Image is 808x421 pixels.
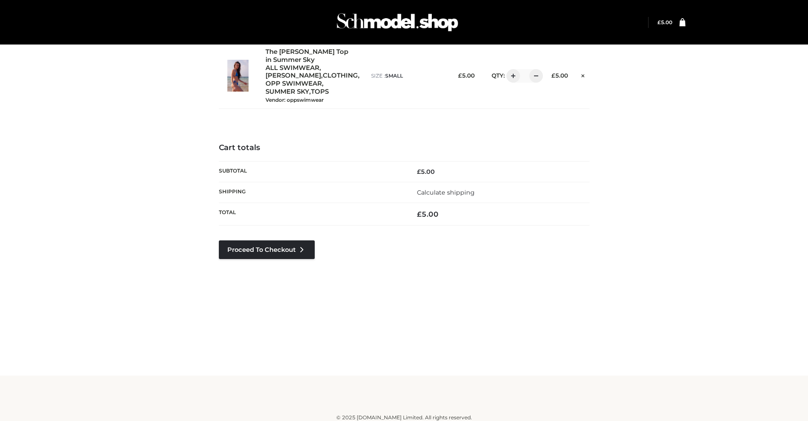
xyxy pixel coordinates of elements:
a: ALL SWIMWEAR [266,64,319,72]
h4: Cart totals [219,143,590,153]
a: CLOTHING [323,72,358,80]
span: SMALL [385,72,403,79]
a: SUMMER SKY [266,88,309,96]
th: Subtotal [219,161,404,182]
a: [PERSON_NAME] [266,72,321,80]
a: The [PERSON_NAME] Top in Summer Sky [266,48,353,64]
a: Proceed to Checkout [219,240,315,259]
span: £ [458,72,462,79]
a: TOPS [311,88,329,96]
div: , , , , , [266,48,363,103]
th: Total [219,203,404,226]
a: OPP SWIMWEAR [266,80,322,88]
div: QTY: [483,69,537,83]
a: Calculate shipping [417,189,475,196]
bdi: 5.00 [657,19,672,25]
bdi: 5.00 [417,168,435,176]
bdi: 5.00 [417,210,439,218]
img: Schmodel Admin 964 [334,6,461,39]
bdi: 5.00 [551,72,568,79]
p: size : [371,72,444,80]
a: £5.00 [657,19,672,25]
span: £ [551,72,555,79]
th: Shipping [219,182,404,203]
span: £ [417,210,422,218]
small: Vendor: oppswimwear [266,97,324,103]
a: Remove this item [576,69,589,80]
span: £ [417,168,421,176]
bdi: 5.00 [458,72,475,79]
span: £ [657,19,661,25]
